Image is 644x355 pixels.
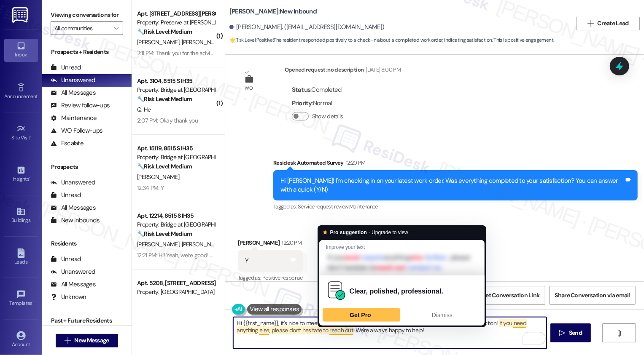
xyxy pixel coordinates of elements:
span: Share Conversation via email [555,291,630,300]
button: Create Lead [577,17,640,30]
span: • [29,175,30,181]
span: [PERSON_NAME] [137,240,182,248]
div: New Inbounds [51,216,100,225]
div: Opened request: no description [285,65,401,77]
b: Priority [292,99,312,107]
i:  [616,330,622,336]
span: • [32,299,34,305]
a: Inbox [4,39,38,61]
div: Property: Bridge at [GEOGRAPHIC_DATA] [137,220,215,229]
div: Property: Preserve at [PERSON_NAME][GEOGRAPHIC_DATA] [137,18,215,27]
a: Account [4,328,38,351]
a: Insights • [4,163,38,186]
span: [PERSON_NAME] [137,173,179,181]
div: Prospects [42,163,132,171]
span: Service request review , [298,203,349,210]
button: New Message [56,334,118,347]
div: Apt. 3104, 8515 S IH35 [137,77,215,85]
strong: 🌟 Risk Level: Positive [229,37,273,43]
textarea: To enrich screen reader interactions, please activate Accessibility in Grammarly extension settings [233,317,547,349]
a: Site Visit • [4,122,38,144]
span: Q. He [137,106,151,113]
span: [PERSON_NAME] [137,38,182,46]
div: Unknown [51,293,86,302]
div: 2:07 PM: Okay thank you [137,117,198,124]
i:  [114,25,119,32]
label: Show details [312,112,343,121]
span: • [38,92,39,98]
div: Tagged as: [273,200,638,213]
div: [PERSON_NAME]. ([EMAIL_ADDRESS][DOMAIN_NAME]) [229,23,385,32]
div: Past + Future Residents [42,316,132,325]
div: Unanswered [51,178,95,187]
div: Property: Bridge at [GEOGRAPHIC_DATA] [137,85,215,94]
div: All Messages [51,280,96,289]
div: All Messages [51,203,96,212]
span: New Message [74,336,109,345]
i:  [559,330,566,336]
span: Send [569,328,582,337]
span: [PERSON_NAME] [181,240,224,248]
label: Viewing conversations for [51,8,123,21]
i:  [587,20,594,27]
i:  [65,337,71,344]
div: 12:20 PM [280,238,302,247]
div: Maintenance [51,114,97,123]
span: : The resident responded positively to a check-in about a completed work order, indicating satisf... [229,36,554,45]
span: Create Lead [598,19,629,28]
span: • [30,133,32,139]
a: Templates • [4,287,38,310]
img: ResiDesk Logo [12,7,30,23]
div: 12:34 PM: Y [137,184,164,192]
b: Status [292,85,311,94]
span: Maintenance [349,203,378,210]
div: Prospects + Residents [42,48,132,56]
a: Leads [4,246,38,269]
div: : Normal [292,97,347,110]
b: [PERSON_NAME]: New Inbound [229,7,317,16]
strong: 🔧 Risk Level: Medium [137,230,192,238]
a: Buildings [4,204,38,227]
div: Escalate [51,139,84,148]
div: 2:11 PM: Thank you for the advice [137,49,216,57]
div: Unanswered [51,267,95,276]
div: Y [245,256,248,265]
strong: 🔧 Risk Level: Medium [137,95,192,103]
div: All Messages [51,88,96,97]
div: : Completed [292,83,347,96]
div: Hi [PERSON_NAME]! I'm checking in on your latest work order. Was everything completed to your sat... [280,176,624,195]
div: [PERSON_NAME] [238,238,303,250]
div: Unanswered [51,76,95,85]
span: Get Conversation Link [481,291,539,300]
div: Review follow-ups [51,101,110,110]
span: Positive response [262,274,303,281]
div: Unread [51,255,81,264]
div: Unread [51,191,81,200]
div: Unread [51,63,81,72]
button: Get Conversation Link [476,286,545,305]
div: Tagged as: [238,272,303,284]
strong: 🔧 Risk Level: Medium [137,28,192,35]
div: Apt. [STREET_ADDRESS][PERSON_NAME] [137,9,215,18]
div: Residesk Automated Survey [273,158,638,170]
div: Property: Bridge at [GEOGRAPHIC_DATA] [137,153,215,162]
input: All communities [54,21,110,35]
div: 12:21 PM: Hi! Yeah, we're good! Thank you. I did intend to call maintenance [DATE] though. Our po... [137,251,459,259]
button: Share Conversation via email [550,286,636,305]
div: Apt. 12214, 8515 S IH35 [137,211,215,220]
div: 12:20 PM [344,158,366,167]
div: Residents [42,239,132,248]
div: Apt. 15119, 8515 S IH35 [137,144,215,153]
span: [PERSON_NAME] [181,38,224,46]
div: WO [245,84,253,93]
div: [DATE] 8:00 PM [364,65,401,74]
strong: 🔧 Risk Level: Medium [137,163,192,170]
div: Apt. 5208, [STREET_ADDRESS] [137,279,215,288]
div: Property: [GEOGRAPHIC_DATA] [137,288,215,296]
div: WO Follow-ups [51,126,102,135]
button: Send [550,323,591,342]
